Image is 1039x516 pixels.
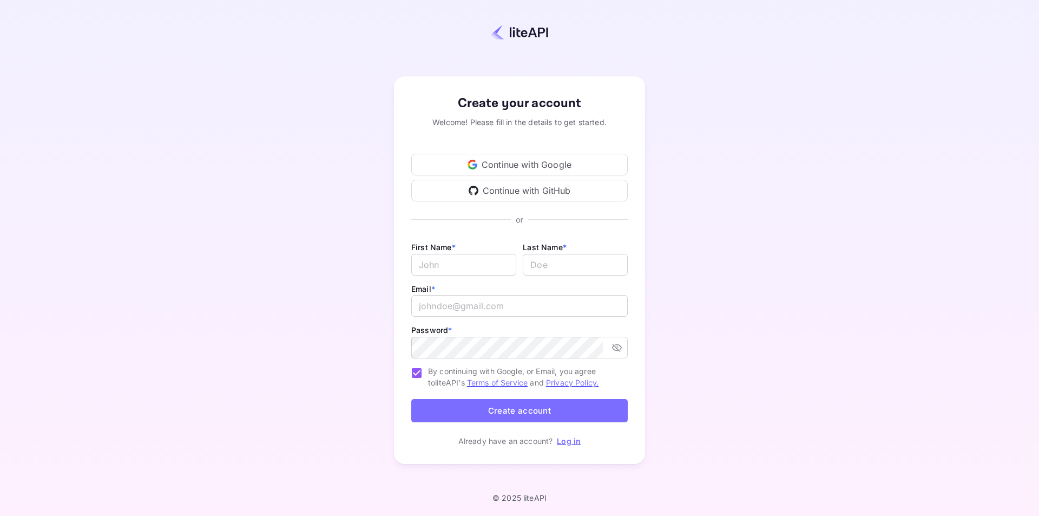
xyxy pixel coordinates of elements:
[523,254,628,276] input: Doe
[411,180,628,201] div: Continue with GitHub
[492,493,547,502] p: © 2025 liteAPI
[411,325,452,335] label: Password
[546,378,599,387] a: Privacy Policy.
[458,435,553,447] p: Already have an account?
[411,94,628,113] div: Create your account
[411,254,516,276] input: John
[411,116,628,128] div: Welcome! Please fill in the details to get started.
[491,24,548,40] img: liteapi
[411,295,628,317] input: johndoe@gmail.com
[428,365,619,388] span: By continuing with Google, or Email, you agree to liteAPI's and
[557,436,581,446] a: Log in
[467,378,528,387] a: Terms of Service
[411,284,435,293] label: Email
[607,338,627,357] button: toggle password visibility
[411,243,456,252] label: First Name
[411,154,628,175] div: Continue with Google
[411,399,628,422] button: Create account
[523,243,567,252] label: Last Name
